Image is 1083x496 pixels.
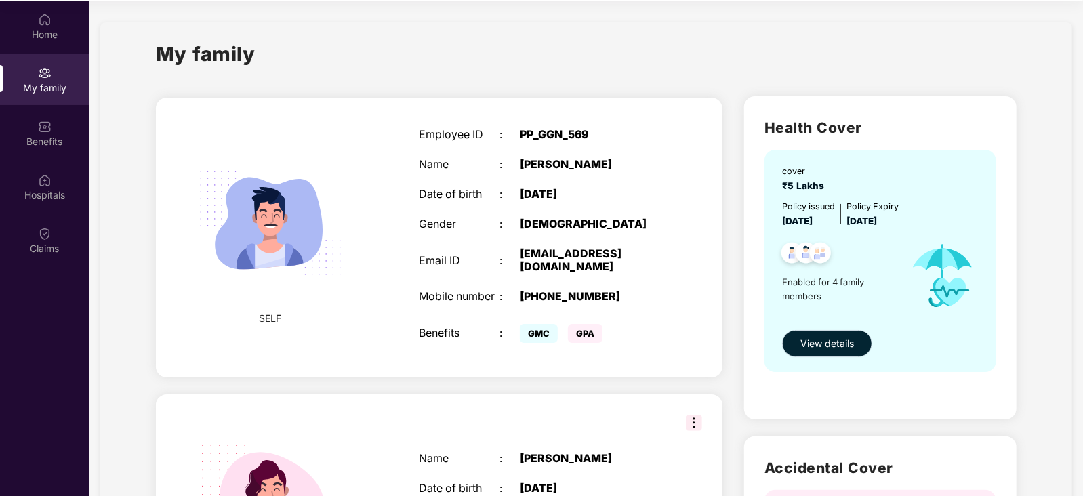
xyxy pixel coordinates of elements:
img: svg+xml;base64,PHN2ZyBpZD0iQ2xhaW0iIHhtbG5zPSJodHRwOi8vd3d3LnczLm9yZy8yMDAwL3N2ZyIgd2lkdGg9IjIwIi... [38,227,52,241]
div: : [500,218,520,230]
div: Benefits [419,327,499,339]
div: Policy issued [782,200,835,213]
img: svg+xml;base64,PHN2ZyBpZD0iSG9zcGl0YWxzIiB4bWxucz0iaHR0cDovL3d3dy53My5vcmcvMjAwMC9zdmciIHdpZHRoPS... [38,173,52,187]
div: [DATE] [520,188,661,201]
img: svg+xml;base64,PHN2ZyB3aWR0aD0iMzIiIGhlaWdodD0iMzIiIHZpZXdCb3g9IjAgMCAzMiAzMiIgZmlsbD0ibm9uZSIgeG... [686,415,702,431]
span: View details [800,336,854,351]
button: View details [782,330,872,357]
img: svg+xml;base64,PHN2ZyB3aWR0aD0iMjAiIGhlaWdodD0iMjAiIHZpZXdCb3g9IjAgMCAyMCAyMCIgZmlsbD0ibm9uZSIgeG... [38,66,52,80]
h1: My family [156,39,256,69]
span: GMC [520,324,558,343]
span: SELF [260,311,282,326]
div: Date of birth [419,482,499,495]
div: Employee ID [419,128,499,141]
img: svg+xml;base64,PHN2ZyBpZD0iSG9tZSIgeG1sbnM9Imh0dHA6Ly93d3cudzMub3JnLzIwMDAvc3ZnIiB3aWR0aD0iMjAiIG... [38,13,52,26]
span: [DATE] [782,215,813,226]
div: [DEMOGRAPHIC_DATA] [520,218,661,230]
span: Enabled for 4 family members [782,275,899,303]
div: Date of birth [419,188,499,201]
img: svg+xml;base64,PHN2ZyB4bWxucz0iaHR0cDovL3d3dy53My5vcmcvMjAwMC9zdmciIHdpZHRoPSI0OC45NDMiIGhlaWdodD... [775,239,809,272]
div: Mobile number [419,290,499,303]
img: svg+xml;base64,PHN2ZyB4bWxucz0iaHR0cDovL3d3dy53My5vcmcvMjAwMC9zdmciIHdpZHRoPSI0OC45NDMiIGhlaWdodD... [804,239,837,272]
div: Policy Expiry [846,200,899,213]
div: : [500,158,520,171]
div: : [500,128,520,141]
span: ₹5 Lakhs [782,180,830,191]
div: Name [419,452,499,465]
div: : [500,290,520,303]
div: : [500,452,520,465]
div: : [500,254,520,267]
div: Gender [419,218,499,230]
div: [PERSON_NAME] [520,452,661,465]
img: icon [899,229,987,324]
div: : [500,482,520,495]
div: cover [782,165,830,178]
h2: Health Cover [764,117,996,139]
span: [DATE] [846,215,877,226]
span: GPA [568,324,602,343]
div: : [500,188,520,201]
div: [EMAIL_ADDRESS][DOMAIN_NAME] [520,247,661,273]
h2: Accidental Cover [764,457,996,479]
div: Email ID [419,254,499,267]
img: svg+xml;base64,PHN2ZyB4bWxucz0iaHR0cDovL3d3dy53My5vcmcvMjAwMC9zdmciIHdpZHRoPSIyMjQiIGhlaWdodD0iMT... [182,135,359,311]
div: [PERSON_NAME] [520,158,661,171]
div: [DATE] [520,482,661,495]
div: Name [419,158,499,171]
img: svg+xml;base64,PHN2ZyB4bWxucz0iaHR0cDovL3d3dy53My5vcmcvMjAwMC9zdmciIHdpZHRoPSI0OC45NDMiIGhlaWdodD... [790,239,823,272]
div: [PHONE_NUMBER] [520,290,661,303]
img: svg+xml;base64,PHN2ZyBpZD0iQmVuZWZpdHMiIHhtbG5zPSJodHRwOi8vd3d3LnczLm9yZy8yMDAwL3N2ZyIgd2lkdGg9Ij... [38,120,52,133]
div: : [500,327,520,339]
div: PP_GGN_569 [520,128,661,141]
